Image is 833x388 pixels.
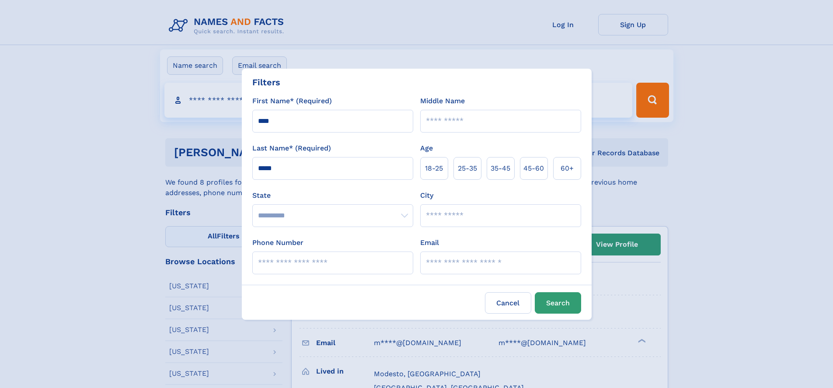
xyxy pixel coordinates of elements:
span: 18‑25 [425,163,443,174]
button: Search [535,292,581,314]
label: Cancel [485,292,531,314]
span: 25‑35 [458,163,477,174]
label: Middle Name [420,96,465,106]
div: Filters [252,76,280,89]
label: State [252,190,413,201]
span: 60+ [561,163,574,174]
label: Age [420,143,433,154]
label: Last Name* (Required) [252,143,331,154]
label: Phone Number [252,238,303,248]
label: City [420,190,433,201]
span: 35‑45 [491,163,510,174]
span: 45‑60 [523,163,544,174]
label: Email [420,238,439,248]
label: First Name* (Required) [252,96,332,106]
